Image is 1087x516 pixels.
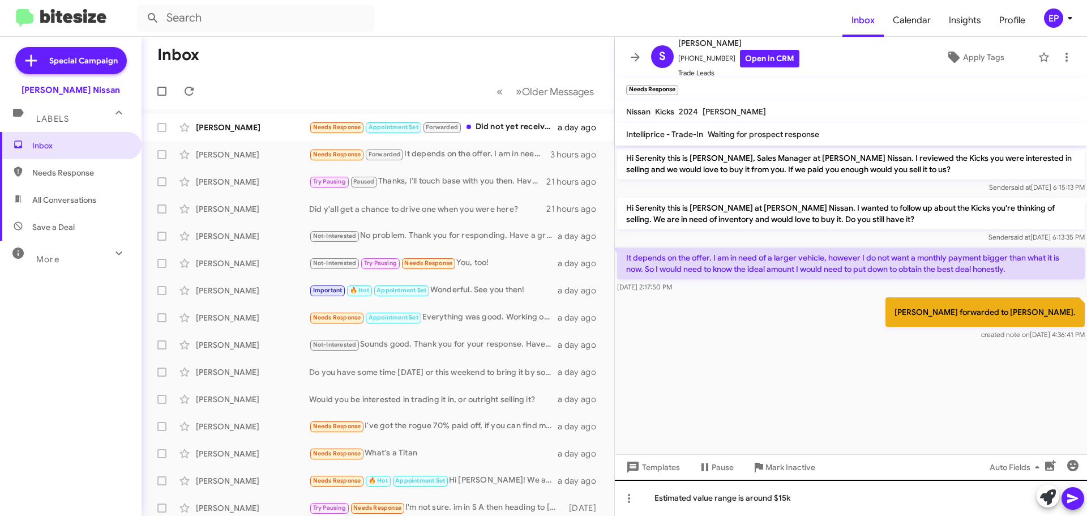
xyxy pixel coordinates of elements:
[36,254,59,265] span: More
[157,46,199,64] h1: Inbox
[36,114,69,124] span: Labels
[617,148,1085,180] p: Hi Serenity this is [PERSON_NAME], Sales Manager at [PERSON_NAME] Nissan. I reviewed the Kicks yo...
[558,448,605,459] div: a day ago
[617,248,1085,279] p: It depends on the offer. I am in need of a larger vehicle, however I do not want a monthly paymen...
[313,450,361,457] span: Needs Response
[366,150,403,160] span: Forwarded
[196,149,309,160] div: [PERSON_NAME]
[309,394,558,405] div: Would you be interested in trading it in, or outright selling it?
[309,311,558,324] div: Everything was good. Working on a sale
[550,149,605,160] div: 3 hours ago
[313,314,361,321] span: Needs Response
[712,457,734,477] span: Pause
[196,258,309,269] div: [PERSON_NAME]
[313,123,361,131] span: Needs Response
[626,129,703,139] span: Intelliprice - Trade-In
[558,421,605,432] div: a day ago
[309,338,558,351] div: Sounds good. Thank you for your response. Have a great evening.
[196,203,309,215] div: [PERSON_NAME]
[940,4,990,37] a: Insights
[196,122,309,133] div: [PERSON_NAME]
[376,287,426,294] span: Appointment Set
[558,285,605,296] div: a day ago
[313,259,357,267] span: Not-Interested
[546,176,605,187] div: 21 hours ago
[196,176,309,187] div: [PERSON_NAME]
[743,457,824,477] button: Mark Inactive
[988,233,1085,241] span: Sender [DATE] 6:13:35 PM
[313,151,361,158] span: Needs Response
[32,221,75,233] span: Save a Deal
[615,480,1087,516] div: Estimated value range is around $15k
[678,36,799,50] span: [PERSON_NAME]
[981,330,1085,339] span: [DATE] 4:36:41 PM
[885,297,1085,327] p: [PERSON_NAME] forwarded to [PERSON_NAME].
[49,55,118,66] span: Special Campaign
[196,502,309,514] div: [PERSON_NAME]
[196,285,309,296] div: [PERSON_NAME]
[563,502,605,514] div: [DATE]
[558,231,605,242] div: a day ago
[617,198,1085,229] p: Hi Serenity this is [PERSON_NAME] at [PERSON_NAME] Nissan. I wanted to follow up about the Kicks ...
[981,457,1053,477] button: Auto Fields
[196,394,309,405] div: [PERSON_NAME]
[546,203,605,215] div: 21 hours ago
[196,475,309,487] div: [PERSON_NAME]
[309,474,558,487] div: Hi [PERSON_NAME]! We are here now. They are getting the paperwork together. [PERSON_NAME] said so...
[309,366,558,378] div: Do you have some time [DATE] or this weekend to bring it by so we can take a look at it?
[558,258,605,269] div: a day ago
[765,457,815,477] span: Mark Inactive
[678,67,799,79] span: Trade Leads
[313,178,346,185] span: Try Pausing
[990,457,1044,477] span: Auto Fields
[740,50,799,67] a: Open in CRM
[624,457,680,477] span: Templates
[395,477,445,484] span: Appointment Set
[309,175,546,188] div: Thanks, I'll touch base with you then. Have a great weekend.
[309,447,558,460] div: What's a Titan
[32,140,129,151] span: Inbox
[309,229,558,242] div: No problem. Thank you for responding. Have a great evening!
[1044,8,1063,28] div: EP
[917,47,1033,67] button: Apply Tags
[708,129,819,139] span: Waiting for prospect response
[490,80,510,103] button: Previous
[313,287,343,294] span: Important
[369,477,388,484] span: 🔥 Hot
[369,314,418,321] span: Appointment Set
[1034,8,1075,28] button: EP
[615,457,689,477] button: Templates
[989,183,1085,191] span: Sender [DATE] 6:15:13 PM
[353,504,401,511] span: Needs Response
[309,257,558,270] div: You, too!
[842,4,884,37] span: Inbox
[309,203,546,215] div: Did y'all get a chance to drive one when you were here?
[884,4,940,37] a: Calendar
[981,330,1030,339] span: created note on
[963,47,1004,67] span: Apply Tags
[353,178,374,185] span: Paused
[509,80,601,103] button: Next
[679,106,698,117] span: 2024
[309,284,558,297] div: Wonderful. See you then!
[32,167,129,178] span: Needs Response
[990,4,1034,37] a: Profile
[558,312,605,323] div: a day ago
[689,457,743,477] button: Pause
[1011,233,1030,241] span: said at
[516,84,522,99] span: »
[522,86,594,98] span: Older Messages
[309,148,550,161] div: It depends on the offer. I am in need of a larger vehicle, however I do not want a monthly paymen...
[196,421,309,432] div: [PERSON_NAME]
[369,123,418,131] span: Appointment Set
[15,47,127,74] a: Special Campaign
[626,106,651,117] span: Nissan
[313,477,361,484] span: Needs Response
[558,394,605,405] div: a day ago
[32,194,96,206] span: All Conversations
[617,283,672,291] span: [DATE] 2:17:50 PM
[196,339,309,351] div: [PERSON_NAME]
[313,504,346,511] span: Try Pausing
